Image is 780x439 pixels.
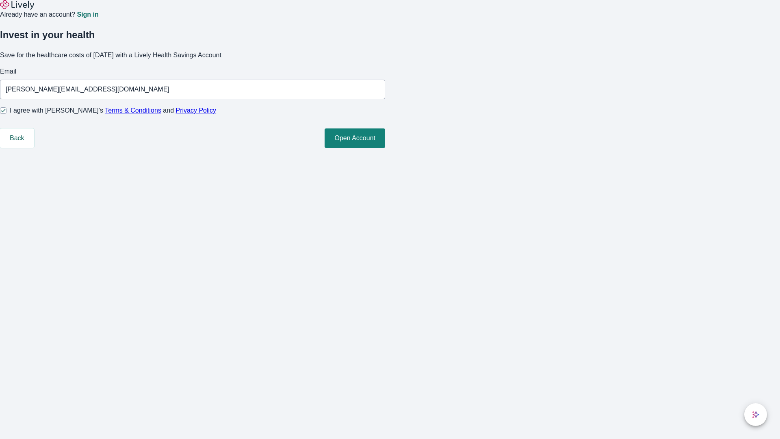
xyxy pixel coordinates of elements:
button: Open Account [325,128,385,148]
a: Terms & Conditions [105,107,161,114]
a: Sign in [77,11,98,18]
span: I agree with [PERSON_NAME]’s and [10,106,216,115]
svg: Lively AI Assistant [752,411,760,419]
button: chat [744,403,767,426]
a: Privacy Policy [176,107,217,114]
